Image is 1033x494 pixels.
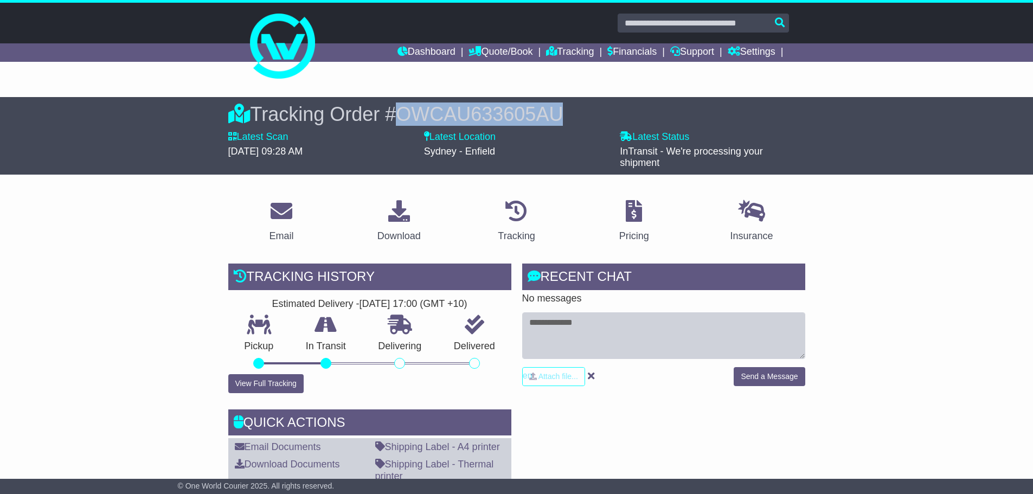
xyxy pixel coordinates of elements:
button: Send a Message [734,367,805,386]
div: Tracking [498,229,535,243]
div: Estimated Delivery - [228,298,511,310]
span: OWCAU633605AU [396,103,563,125]
a: Shipping Label - A4 printer [375,441,500,452]
p: Delivered [438,341,511,352]
button: View Full Tracking [228,374,304,393]
a: Download [370,196,428,247]
span: © One World Courier 2025. All rights reserved. [178,482,335,490]
span: InTransit - We're processing your shipment [620,146,763,169]
a: Settings [728,43,775,62]
span: Sydney - Enfield [424,146,495,157]
p: In Transit [290,341,362,352]
a: Email Documents [235,441,321,452]
div: Quick Actions [228,409,511,439]
a: Tracking [546,43,594,62]
div: Tracking history [228,264,511,293]
a: Support [670,43,714,62]
span: [DATE] 09:28 AM [228,146,303,157]
p: Delivering [362,341,438,352]
p: No messages [522,293,805,305]
a: Pricing [612,196,656,247]
a: Download Documents [235,459,340,470]
label: Latest Status [620,131,689,143]
a: Email [262,196,300,247]
label: Latest Scan [228,131,288,143]
label: Latest Location [424,131,496,143]
a: Tracking [491,196,542,247]
div: Pricing [619,229,649,243]
a: Dashboard [397,43,455,62]
div: Email [269,229,293,243]
div: Tracking Order # [228,102,805,126]
div: Insurance [730,229,773,243]
div: [DATE] 17:00 (GMT +10) [360,298,467,310]
a: Insurance [723,196,780,247]
a: Quote/Book [469,43,532,62]
div: RECENT CHAT [522,264,805,293]
a: Financials [607,43,657,62]
p: Pickup [228,341,290,352]
a: Shipping Label - Thermal printer [375,459,494,482]
div: Download [377,229,421,243]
